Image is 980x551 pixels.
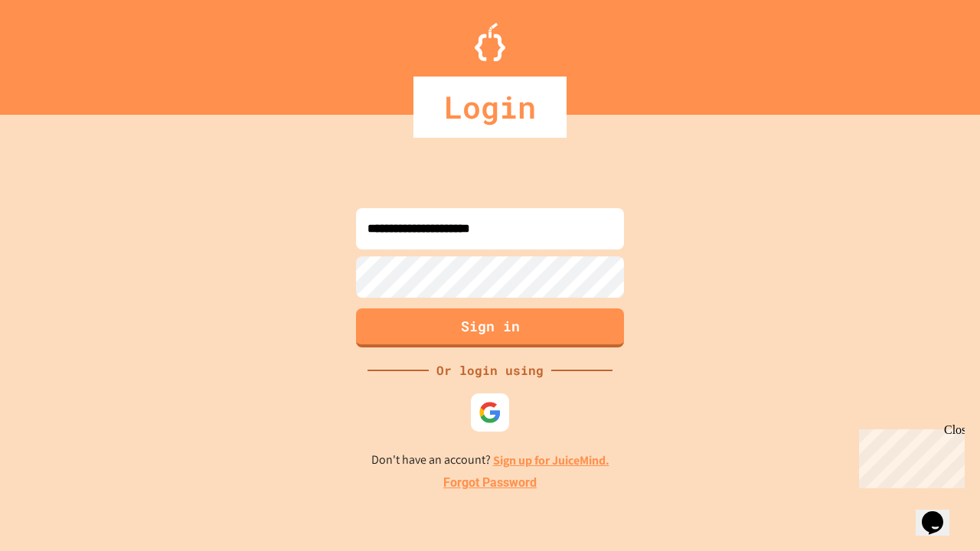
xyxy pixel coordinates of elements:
div: Chat with us now!Close [6,6,106,97]
iframe: chat widget [853,423,965,488]
a: Sign up for JuiceMind. [493,452,609,468]
div: Login [413,77,567,138]
img: Logo.svg [475,23,505,61]
iframe: chat widget [916,490,965,536]
img: google-icon.svg [479,401,501,424]
a: Forgot Password [443,474,537,492]
p: Don't have an account? [371,451,609,470]
div: Or login using [429,361,551,380]
button: Sign in [356,308,624,347]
